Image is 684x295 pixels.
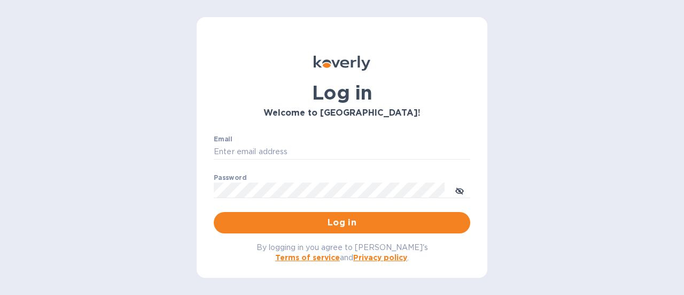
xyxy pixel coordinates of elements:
h3: Welcome to [GEOGRAPHIC_DATA]! [214,108,470,118]
span: By logging in you agree to [PERSON_NAME]'s and . [256,243,428,262]
img: Koverly [314,56,370,71]
button: Log in [214,212,470,233]
span: Log in [222,216,462,229]
button: toggle password visibility [449,179,470,201]
input: Enter email address [214,144,470,160]
a: Privacy policy [353,253,407,262]
label: Password [214,175,246,181]
h1: Log in [214,81,470,104]
a: Terms of service [275,253,340,262]
label: Email [214,136,232,142]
